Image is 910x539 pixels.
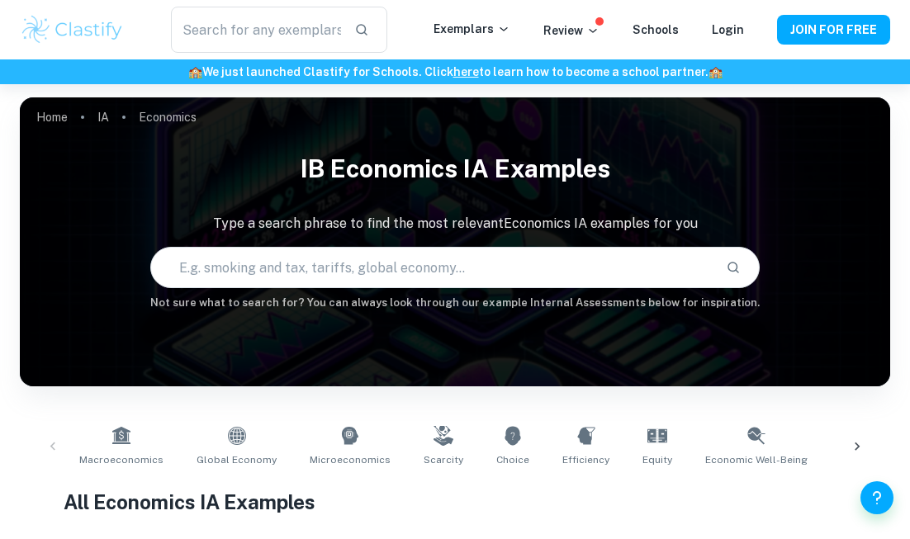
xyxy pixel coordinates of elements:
p: Exemplars [434,20,510,38]
button: Search [719,253,747,281]
span: Economic Well-Being [705,452,808,467]
span: Microeconomics [310,452,391,467]
img: Clastify logo [20,13,125,46]
a: Home [36,106,68,129]
input: E.g. smoking and tax, tariffs, global economy... [151,244,713,291]
a: IA [97,106,109,129]
h6: Not sure what to search for? You can always look through our example Internal Assessments below f... [20,295,890,311]
a: Schools [633,23,679,36]
span: 🏫 [188,65,202,78]
input: Search for any exemplars... [171,7,341,53]
h6: We just launched Clastify for Schools. Click to learn how to become a school partner. [3,63,907,81]
button: Help and Feedback [860,481,893,514]
span: Macroeconomics [79,452,164,467]
h1: All Economics IA Examples [64,487,847,517]
span: Choice [496,452,529,467]
p: Review [543,21,600,40]
span: Equity [642,452,672,467]
span: Scarcity [424,452,463,467]
span: Efficiency [562,452,609,467]
a: Login [712,23,744,36]
h1: IB Economics IA examples [20,144,890,194]
button: JOIN FOR FREE [777,15,890,45]
span: Global Economy [197,452,277,467]
p: Economics [139,108,197,126]
a: here [453,65,479,78]
p: Type a search phrase to find the most relevant Economics IA examples for you [20,214,890,234]
span: 🏫 [709,65,723,78]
